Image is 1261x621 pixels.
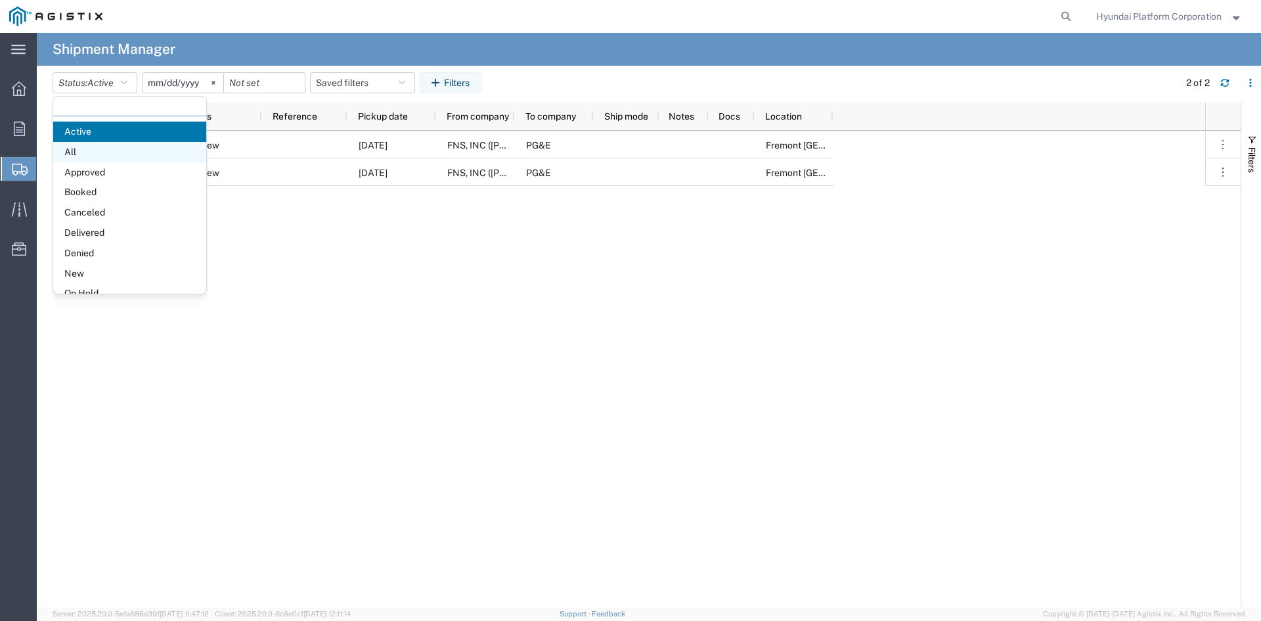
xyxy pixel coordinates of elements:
[9,7,102,26] img: logo
[592,610,625,618] a: Feedback
[604,111,648,122] span: Ship mode
[1096,9,1222,24] span: Hyundai Platform Corporation
[53,243,206,264] span: Denied
[1247,147,1257,173] span: Filters
[766,168,897,178] span: Fremont DC
[447,111,509,122] span: From company
[53,33,175,66] h4: Shipment Manager
[53,283,206,304] span: On Hold
[303,610,351,618] span: [DATE] 12:11:14
[447,168,678,178] span: FNS, INC (Harmon)(C/O Hyundai Corporation)
[53,122,206,142] span: Active
[1043,609,1245,620] span: Copyright © [DATE]-[DATE] Agistix Inc., All Rights Reserved
[53,162,206,183] span: Approved
[53,182,206,202] span: Booked
[358,111,408,122] span: Pickup date
[53,72,137,93] button: Status:Active
[765,111,802,122] span: Location
[359,168,387,178] span: 09/30/2025
[719,111,740,122] span: Docs
[224,73,305,93] input: Not set
[160,610,209,618] span: [DATE] 11:47:12
[200,131,219,159] span: New
[359,140,387,150] span: 09/30/2025
[215,610,351,618] span: Client: 2025.20.0-8c6e0cf
[560,610,592,618] a: Support
[310,72,415,93] button: Saved filters
[526,168,551,178] span: PG&E
[200,159,219,187] span: New
[1186,76,1210,90] div: 2 of 2
[87,78,114,88] span: Active
[53,610,209,618] span: Server: 2025.20.0-5efa686e39f
[525,111,576,122] span: To company
[53,202,206,223] span: Canceled
[53,264,206,284] span: New
[669,111,694,122] span: Notes
[447,140,678,150] span: FNS, INC (Harmon)(C/O Hyundai Corporation)
[53,142,206,162] span: All
[143,73,223,93] input: Not set
[1095,9,1243,24] button: Hyundai Platform Corporation
[53,223,206,243] span: Delivered
[273,111,317,122] span: Reference
[526,140,551,150] span: PG&E
[766,140,897,150] span: Fremont DC
[420,72,481,93] button: Filters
